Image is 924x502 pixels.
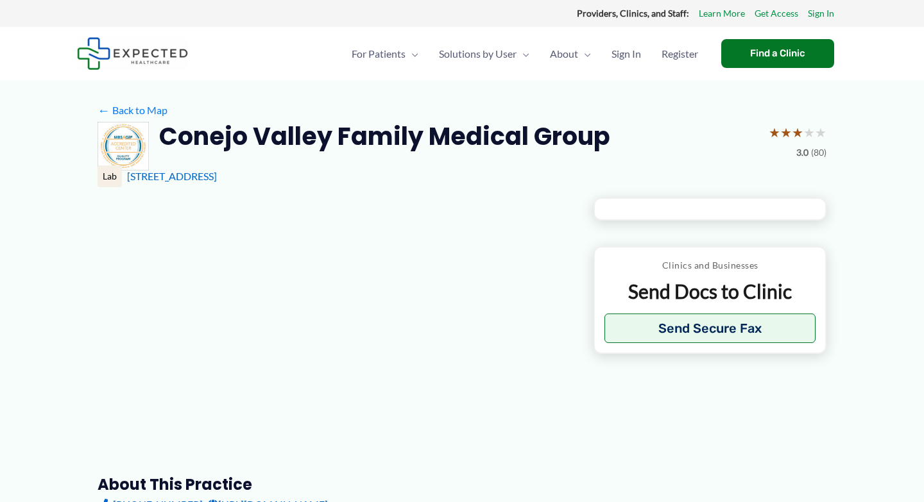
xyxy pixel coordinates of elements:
[601,31,651,76] a: Sign In
[808,5,834,22] a: Sign In
[98,474,573,494] h3: About this practice
[577,8,689,19] strong: Providers, Clinics, and Staff:
[780,121,792,144] span: ★
[406,31,418,76] span: Menu Toggle
[796,144,809,161] span: 3.0
[769,121,780,144] span: ★
[352,31,406,76] span: For Patients
[159,121,610,152] h2: Conejo Valley Family Medical Group
[803,121,815,144] span: ★
[341,31,708,76] nav: Primary Site Navigation
[540,31,601,76] a: AboutMenu Toggle
[604,257,816,274] p: Clinics and Businesses
[604,279,816,304] p: Send Docs to Clinic
[98,165,122,187] div: Lab
[98,101,167,120] a: ←Back to Map
[98,104,110,116] span: ←
[755,5,798,22] a: Get Access
[517,31,529,76] span: Menu Toggle
[651,31,708,76] a: Register
[721,39,834,68] a: Find a Clinic
[604,314,816,343] button: Send Secure Fax
[699,5,745,22] a: Learn More
[612,31,641,76] span: Sign In
[811,144,826,161] span: (80)
[341,31,429,76] a: For PatientsMenu Toggle
[439,31,517,76] span: Solutions by User
[127,170,217,182] a: [STREET_ADDRESS]
[578,31,591,76] span: Menu Toggle
[662,31,698,76] span: Register
[550,31,578,76] span: About
[792,121,803,144] span: ★
[77,37,188,70] img: Expected Healthcare Logo - side, dark font, small
[429,31,540,76] a: Solutions by UserMenu Toggle
[815,121,826,144] span: ★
